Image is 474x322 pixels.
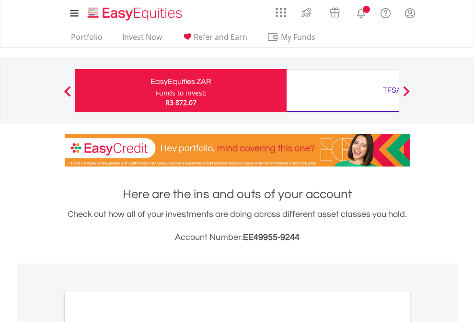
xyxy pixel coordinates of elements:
span: My Funds [267,31,330,43]
h3: Account Number: [65,231,410,244]
span: Refer and Earn [194,32,247,42]
a: Home page [84,2,186,22]
div: Check out how all of your investments are doing across different asset classes you hold. [65,208,410,244]
div: Funds to invest: [156,88,207,98]
a: Portfolio [67,32,106,47]
div: EasyEquities ZAR [81,75,281,88]
a: Invest Now [118,32,166,47]
a: FAQ's and Support [373,2,398,22]
img: EasyEquities_Logo.png [86,6,186,22]
h1: Here are the ins and outs of your account [65,186,410,203]
a: Notifications [349,2,373,22]
img: vouchers-v2.svg [327,5,343,20]
span: R3 872.07 [165,98,197,107]
span: EE49955-9244 [243,233,300,242]
button: Next [397,91,416,100]
a: Refer and Earn [178,32,251,47]
img: EasyCredit Promotion Banner [65,134,410,167]
img: thrive-v2.svg [299,5,314,20]
a: My Profile [398,2,422,24]
a: AppsGrid [269,2,292,18]
img: grid-menu-icon.svg [276,7,286,18]
a: Vouchers [321,2,349,20]
button: Previous [58,91,77,100]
